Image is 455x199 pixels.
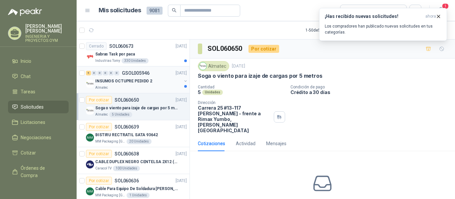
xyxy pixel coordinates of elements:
p: Dirección [198,100,271,105]
p: Carrera 25 #13-117 [PERSON_NAME] - frente a Rimax Yumbo , [PERSON_NAME][GEOGRAPHIC_DATA] [198,105,271,133]
div: 0 [92,71,97,75]
a: Por cotizarSOL060650[DATE] Company LogoSoga o viento para izaje de cargas por 5 metrosAlmatec5 Un... [77,93,190,120]
a: 5 0 0 0 0 0 GSOL005946[DATE] Company LogoINSUMOS OCTUPRE PEDIDO 2Almatec [86,69,188,90]
p: GSOL005946 [122,71,150,75]
a: Licitaciones [8,116,69,129]
div: 0 [109,71,114,75]
a: Solicitudes [8,101,69,113]
span: ahora [425,14,436,19]
button: ¡Has recibido nuevas solicitudes!ahora Los compradores han publicado nuevas solicitudes en tus ca... [319,8,447,41]
h1: Mis solicitudes [99,6,141,15]
img: Company Logo [86,80,94,88]
p: CABLE DUPLEX NEGRO CENTELSA 2X12 (COLOR NEGRO) [95,159,178,165]
img: Logo peakr [8,8,42,16]
p: [DATE] [176,43,187,50]
div: Por cotizar [86,177,112,185]
h3: ¡Has recibido nuevas solicitudes! [325,14,423,19]
img: Company Logo [199,62,207,70]
p: SOL060636 [115,178,139,183]
div: Todas [344,7,358,14]
div: 0 [114,71,119,75]
img: Company Logo [86,134,94,142]
span: Órdenes de Compra [21,164,62,179]
p: [DATE] [232,63,245,69]
p: MM Packaging [GEOGRAPHIC_DATA] [95,139,125,144]
span: 9081 [147,7,163,15]
div: Unidades [202,90,223,95]
div: Mensajes [266,140,286,147]
div: 1 Unidades [127,193,150,198]
p: INGENIERIA Y PROYECTOS OYM [25,35,69,43]
span: Tareas [21,88,35,95]
p: Almatec [95,112,108,117]
p: [DATE] [176,70,187,76]
div: Almatec [198,61,229,71]
p: SOL060638 [115,151,139,156]
a: Tareas [8,85,69,98]
p: Los compradores han publicado nuevas solicitudes en tus categorías. [325,23,441,35]
p: Soga o viento para izaje de cargas por 5 metros [95,105,178,111]
div: Actividad [236,140,255,147]
p: [DATE] [176,178,187,184]
div: 0 [103,71,108,75]
p: Cantidad [198,85,285,89]
a: Cotizar [8,147,69,159]
div: 1 - 50 de 5792 [305,25,349,36]
div: 20 Unidades [127,139,152,144]
p: 5 [198,89,201,95]
div: 5 [86,71,91,75]
p: SOL060639 [115,125,139,129]
p: Crédito a 30 días [290,89,452,95]
div: Por cotizar [86,123,112,131]
span: Chat [21,73,31,80]
div: 5 Unidades [109,112,132,117]
div: Cotizaciones [198,140,225,147]
a: CerradoSOL060673[DATE] Company LogoSabras Task por pacaIndustrias Tomy330 Unidades [77,40,190,66]
div: 330 Unidades [122,58,149,63]
img: Company Logo [86,160,94,168]
div: 0 [97,71,102,75]
span: Solicitudes [21,103,44,111]
a: Negociaciones [8,131,69,144]
img: Company Logo [86,187,94,195]
p: [DATE] [176,124,187,130]
div: Por cotizar [248,45,279,53]
div: Cerrado [86,42,107,50]
p: Industrias Tomy [95,58,120,63]
img: Company Logo [86,107,94,115]
p: Sabras Task por paca [95,51,135,57]
button: 1 [435,5,447,17]
p: Cable Para Equipo De Soldadura [PERSON_NAME] [95,186,178,192]
p: BISTIRU RECTRATIL SATA 93642 [95,132,158,138]
p: Soga o viento para izaje de cargas por 5 metros [198,72,322,79]
span: Licitaciones [21,119,45,126]
a: Chat [8,70,69,83]
span: search [172,8,177,13]
a: Por cotizarSOL060638[DATE] Company LogoCABLE DUPLEX NEGRO CENTELSA 2X12 (COLOR NEGRO)Caracol TV10... [77,147,190,174]
p: [PERSON_NAME] [PERSON_NAME] [25,24,69,33]
span: Cotizar [21,149,36,156]
span: 1 [442,3,449,9]
p: Condición de pago [290,85,452,89]
p: Almatec [95,85,108,90]
div: Por cotizar [86,96,112,104]
div: Por cotizar [86,150,112,158]
img: Company Logo [86,53,94,61]
p: SOL060673 [109,44,134,49]
a: Por cotizarSOL060639[DATE] Company LogoBISTIRU RECTRATIL SATA 93642MM Packaging [GEOGRAPHIC_DATA]... [77,120,190,147]
div: 100 Unidades [113,166,140,171]
h3: SOL060650 [208,44,243,54]
a: Órdenes de Compra [8,162,69,182]
a: Inicio [8,55,69,67]
span: Inicio [21,57,31,65]
p: MM Packaging [GEOGRAPHIC_DATA] [95,193,125,198]
p: [DATE] [176,97,187,103]
p: INSUMOS OCTUPRE PEDIDO 2 [95,78,152,84]
p: Caracol TV [95,166,112,171]
p: SOL060650 [115,98,139,102]
p: [DATE] [176,151,187,157]
span: Negociaciones [21,134,51,141]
